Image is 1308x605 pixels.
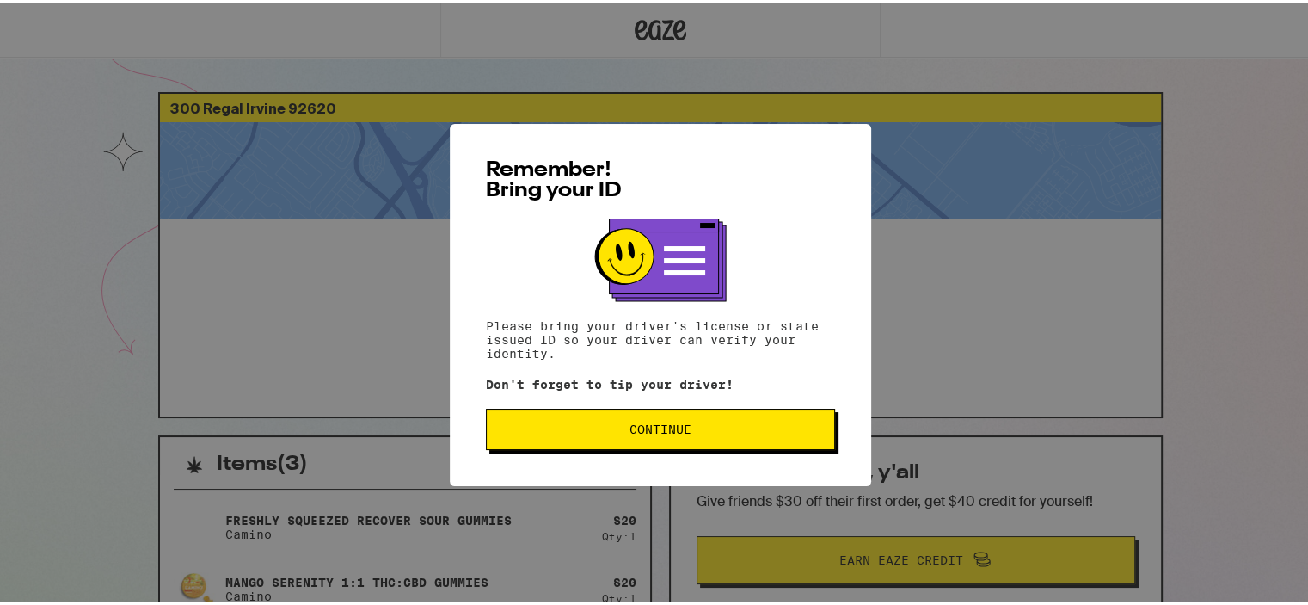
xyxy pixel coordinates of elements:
[10,12,124,26] span: Hi. Need any help?
[486,157,622,199] span: Remember! Bring your ID
[486,317,835,358] p: Please bring your driver's license or state issued ID so your driver can verify your identity.
[486,375,835,389] p: Don't forget to tip your driver!
[486,406,835,448] button: Continue
[629,421,691,433] span: Continue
